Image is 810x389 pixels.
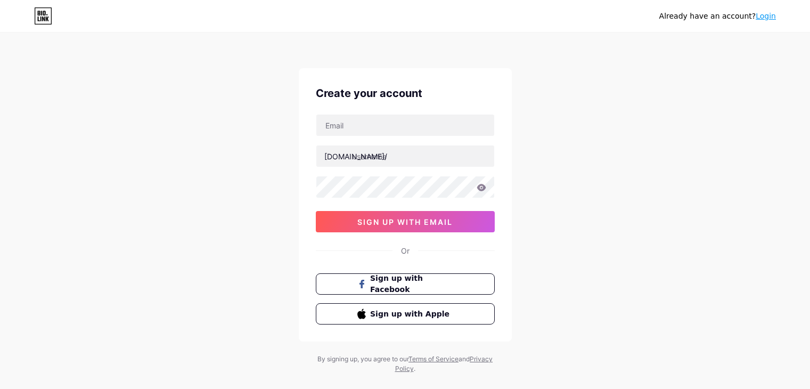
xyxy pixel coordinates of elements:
button: sign up with email [316,211,495,232]
input: Email [316,115,494,136]
a: Login [756,12,776,20]
a: Terms of Service [408,355,459,363]
button: Sign up with Facebook [316,273,495,295]
span: Sign up with Apple [370,309,453,320]
div: By signing up, you agree to our and . [315,354,496,374]
div: Already have an account? [659,11,776,22]
span: sign up with email [357,217,453,226]
button: Sign up with Apple [316,303,495,325]
div: Or [401,245,410,256]
div: Create your account [316,85,495,101]
span: Sign up with Facebook [370,273,453,295]
div: [DOMAIN_NAME]/ [324,151,387,162]
input: username [316,145,494,167]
